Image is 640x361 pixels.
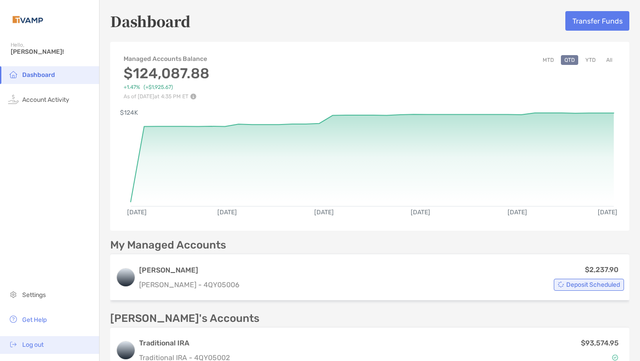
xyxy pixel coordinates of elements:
button: MTD [539,55,557,65]
img: activity icon [8,94,19,104]
img: logo account [117,341,135,359]
h3: $124,087.88 [124,65,209,82]
p: [PERSON_NAME] - 4QY05006 [139,279,240,290]
button: QTD [561,55,578,65]
p: $93,574.95 [581,337,619,349]
span: +1.47% [124,84,140,91]
img: Zoe Logo [11,4,45,36]
span: Settings [22,291,46,299]
button: Transfer Funds [565,11,629,31]
span: Deposit Scheduled [566,282,620,287]
h4: Managed Accounts Balance [124,55,209,63]
button: YTD [582,55,599,65]
span: Log out [22,341,44,349]
text: [DATE] [217,209,237,216]
h5: Dashboard [110,11,191,31]
img: get-help icon [8,314,19,325]
img: logo account [117,269,135,286]
h3: Traditional IRA [139,338,230,349]
p: My Managed Accounts [110,240,226,251]
span: [PERSON_NAME]! [11,48,94,56]
p: [PERSON_NAME]'s Accounts [110,313,260,324]
button: All [603,55,616,65]
text: [DATE] [411,209,430,216]
p: $2,237.90 [585,264,619,275]
span: Account Activity [22,96,69,104]
p: As of [DATE] at 4:35 PM ET [124,93,209,100]
img: Account Status icon [612,354,618,361]
text: [DATE] [508,209,527,216]
text: $124K [120,109,138,116]
span: ( +$1,925.67 ) [144,84,173,91]
text: [DATE] [127,209,147,216]
span: Dashboard [22,71,55,79]
span: Get Help [22,316,47,324]
text: [DATE] [598,209,617,216]
img: household icon [8,69,19,80]
img: Account Status icon [558,281,564,288]
img: Performance Info [190,93,196,100]
img: settings icon [8,289,19,300]
h3: [PERSON_NAME] [139,265,240,276]
text: [DATE] [314,209,334,216]
img: logout icon [8,339,19,349]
